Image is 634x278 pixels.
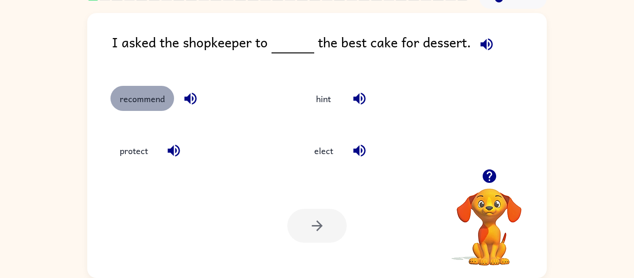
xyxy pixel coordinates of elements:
[112,32,547,67] div: I asked the shopkeeper to the best cake for dessert.
[304,86,343,111] button: hint
[110,86,174,111] button: recommend
[443,174,536,267] video: Your browser must support playing .mp4 files to use Literably. Please try using another browser.
[304,138,343,163] button: elect
[110,138,157,163] button: protect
